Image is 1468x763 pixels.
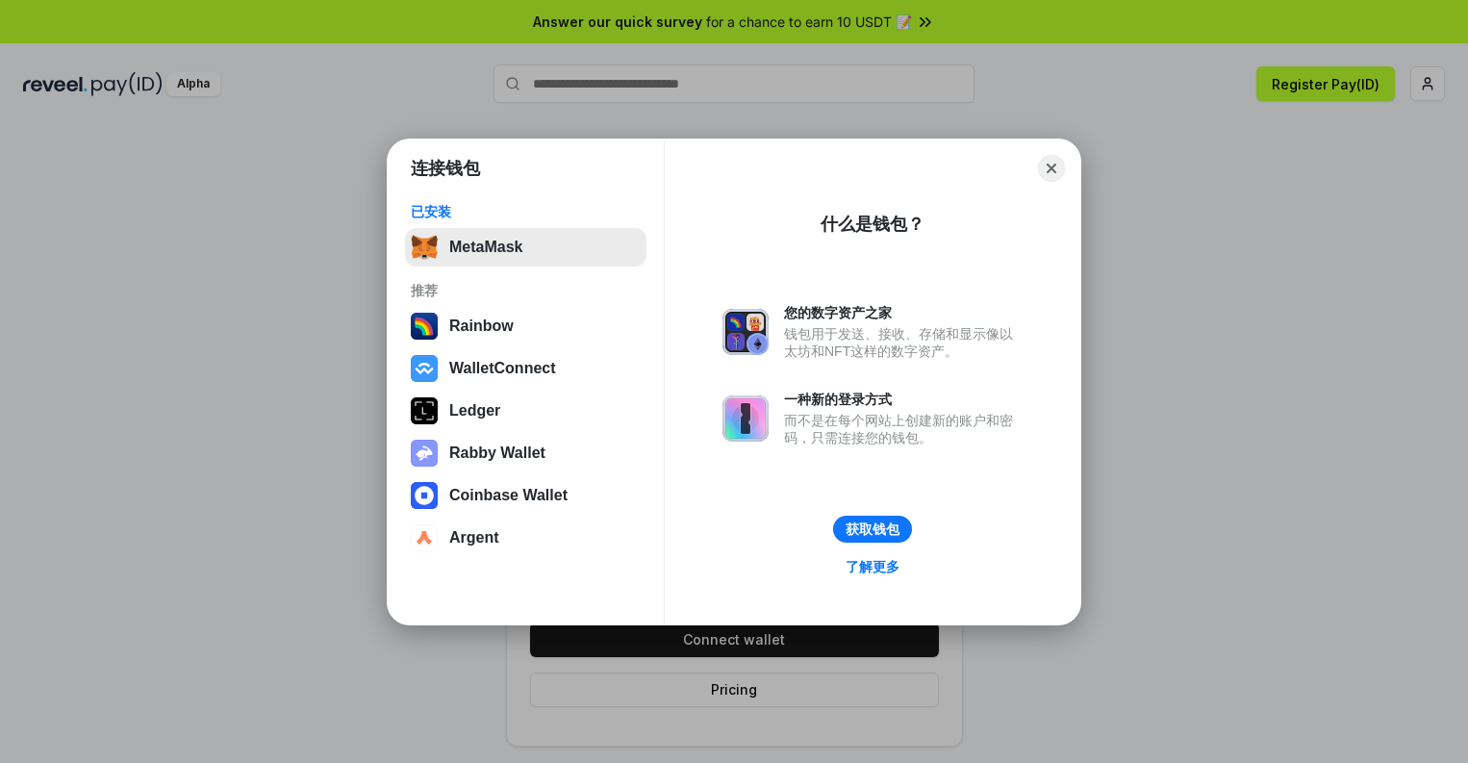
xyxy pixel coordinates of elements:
button: Coinbase Wallet [405,476,646,515]
a: 了解更多 [834,554,911,579]
div: 获取钱包 [846,521,899,538]
img: svg+xml,%3Csvg%20width%3D%2228%22%20height%3D%2228%22%20viewBox%3D%220%200%2028%2028%22%20fill%3D... [411,524,438,551]
h1: 连接钱包 [411,157,480,180]
button: Argent [405,519,646,557]
div: 一种新的登录方式 [784,391,1023,408]
div: 已安装 [411,203,641,220]
div: Argent [449,529,499,547]
div: WalletConnect [449,360,556,377]
div: MetaMask [449,239,522,256]
div: 而不是在每个网站上创建新的账户和密码，只需连接您的钱包。 [784,412,1023,446]
div: 钱包用于发送、接收、存储和显示像以太坊和NFT这样的数字资产。 [784,325,1023,360]
div: 了解更多 [846,558,899,575]
button: Rainbow [405,307,646,345]
img: svg+xml,%3Csvg%20width%3D%2228%22%20height%3D%2228%22%20viewBox%3D%220%200%2028%2028%22%20fill%3D... [411,355,438,382]
div: Ledger [449,402,500,420]
div: Rainbow [449,318,514,335]
div: Coinbase Wallet [449,487,568,504]
img: svg+xml,%3Csvg%20width%3D%2228%22%20height%3D%2228%22%20viewBox%3D%220%200%2028%2028%22%20fill%3D... [411,482,438,509]
img: svg+xml,%3Csvg%20xmlns%3D%22http%3A%2F%2Fwww.w3.org%2F2000%2Fsvg%22%20fill%3D%22none%22%20viewBox... [411,440,438,467]
button: Ledger [405,392,646,430]
button: WalletConnect [405,349,646,388]
img: svg+xml,%3Csvg%20xmlns%3D%22http%3A%2F%2Fwww.w3.org%2F2000%2Fsvg%22%20width%3D%2228%22%20height%3... [411,397,438,424]
img: svg+xml,%3Csvg%20fill%3D%22none%22%20height%3D%2233%22%20viewBox%3D%220%200%2035%2033%22%20width%... [411,234,438,261]
div: 您的数字资产之家 [784,304,1023,321]
button: Rabby Wallet [405,434,646,472]
button: 获取钱包 [833,516,912,543]
img: svg+xml,%3Csvg%20xmlns%3D%22http%3A%2F%2Fwww.w3.org%2F2000%2Fsvg%22%20fill%3D%22none%22%20viewBox... [722,309,769,355]
div: Rabby Wallet [449,445,545,462]
div: 推荐 [411,282,641,299]
button: MetaMask [405,228,646,267]
img: svg+xml,%3Csvg%20xmlns%3D%22http%3A%2F%2Fwww.w3.org%2F2000%2Fsvg%22%20fill%3D%22none%22%20viewBox... [722,395,769,442]
button: Close [1038,155,1065,182]
div: 什么是钱包？ [821,213,924,236]
img: svg+xml,%3Csvg%20width%3D%22120%22%20height%3D%22120%22%20viewBox%3D%220%200%20120%20120%22%20fil... [411,313,438,340]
